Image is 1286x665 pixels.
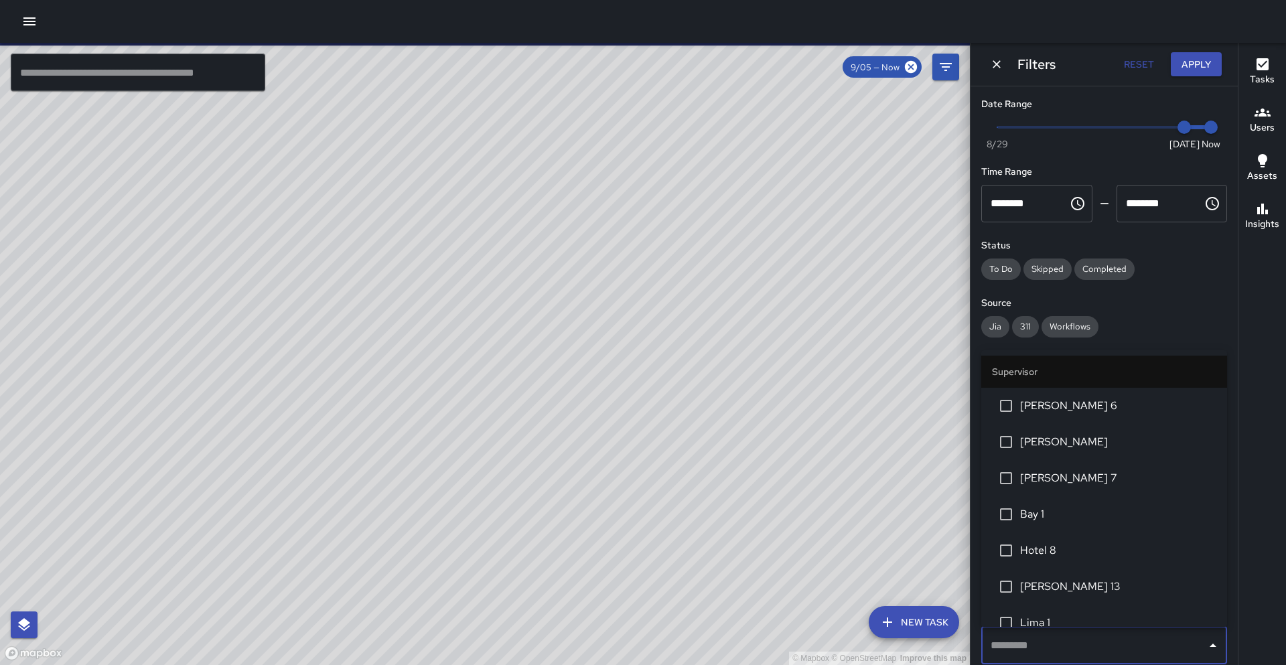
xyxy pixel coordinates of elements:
[1245,217,1279,232] h6: Insights
[932,54,959,80] button: Filters
[1012,316,1039,338] div: 311
[1020,615,1216,631] span: Lima 1
[1169,137,1200,151] span: [DATE]
[1020,506,1216,522] span: Bay 1
[981,263,1021,275] span: To Do
[987,137,1008,151] span: 8/29
[1171,52,1222,77] button: Apply
[1064,190,1091,217] button: Choose time, selected time is 12:00 AM
[987,54,1007,74] button: Dismiss
[1250,72,1275,87] h6: Tasks
[981,356,1227,388] li: Supervisor
[981,97,1227,112] h6: Date Range
[1042,316,1098,338] div: Workflows
[981,258,1021,280] div: To Do
[1199,190,1226,217] button: Choose time, selected time is 11:59 PM
[1247,169,1277,183] h6: Assets
[869,606,959,638] button: New Task
[1020,470,1216,486] span: [PERSON_NAME] 7
[981,316,1009,338] div: Jia
[1020,542,1216,559] span: Hotel 8
[1023,263,1072,275] span: Skipped
[981,321,1009,332] span: Jia
[1202,137,1220,151] span: Now
[843,62,908,73] span: 9/05 — Now
[1250,121,1275,135] h6: Users
[1074,263,1135,275] span: Completed
[1020,434,1216,450] span: [PERSON_NAME]
[843,56,922,78] div: 9/05 — Now
[1017,54,1056,75] h6: Filters
[981,296,1227,311] h6: Source
[1238,48,1286,96] button: Tasks
[1238,145,1286,193] button: Assets
[1204,636,1222,655] button: Close
[1238,96,1286,145] button: Users
[1117,52,1160,77] button: Reset
[1012,321,1039,332] span: 311
[981,165,1227,179] h6: Time Range
[1238,193,1286,241] button: Insights
[1023,258,1072,280] div: Skipped
[1020,398,1216,414] span: [PERSON_NAME] 6
[981,238,1227,253] h6: Status
[1042,321,1098,332] span: Workflows
[1074,258,1135,280] div: Completed
[1020,579,1216,595] span: [PERSON_NAME] 13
